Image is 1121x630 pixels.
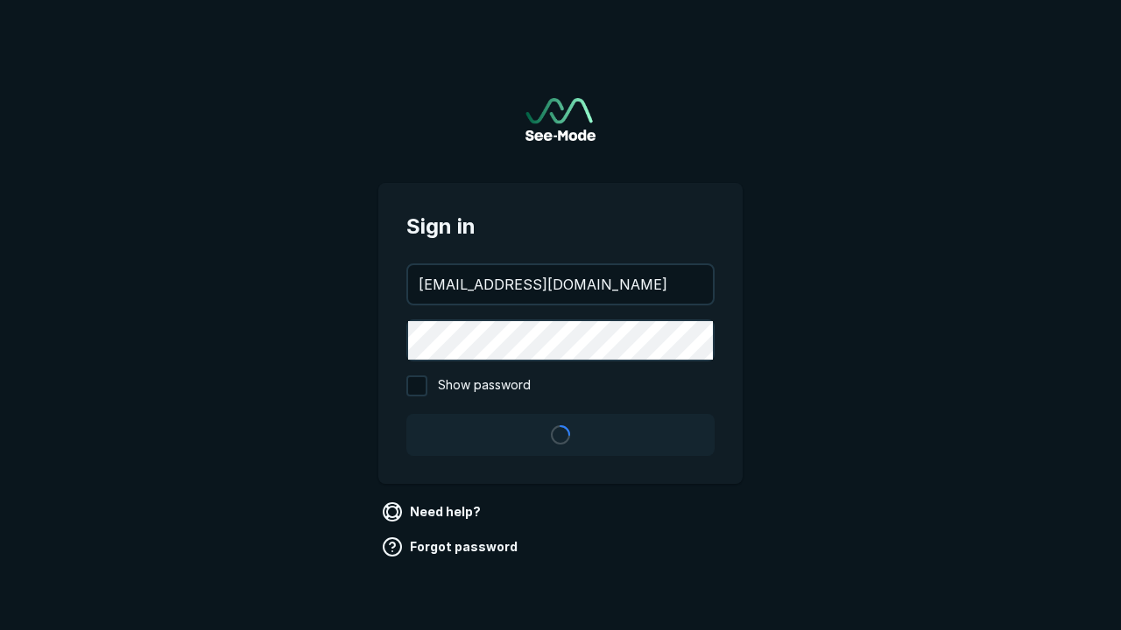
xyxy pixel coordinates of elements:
a: Need help? [378,498,488,526]
a: Go to sign in [525,98,596,141]
span: Sign in [406,211,715,242]
span: Show password [438,375,531,396]
a: Forgot password [378,533,525,561]
img: See-Mode Logo [525,98,596,141]
input: your@email.com [408,265,713,304]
